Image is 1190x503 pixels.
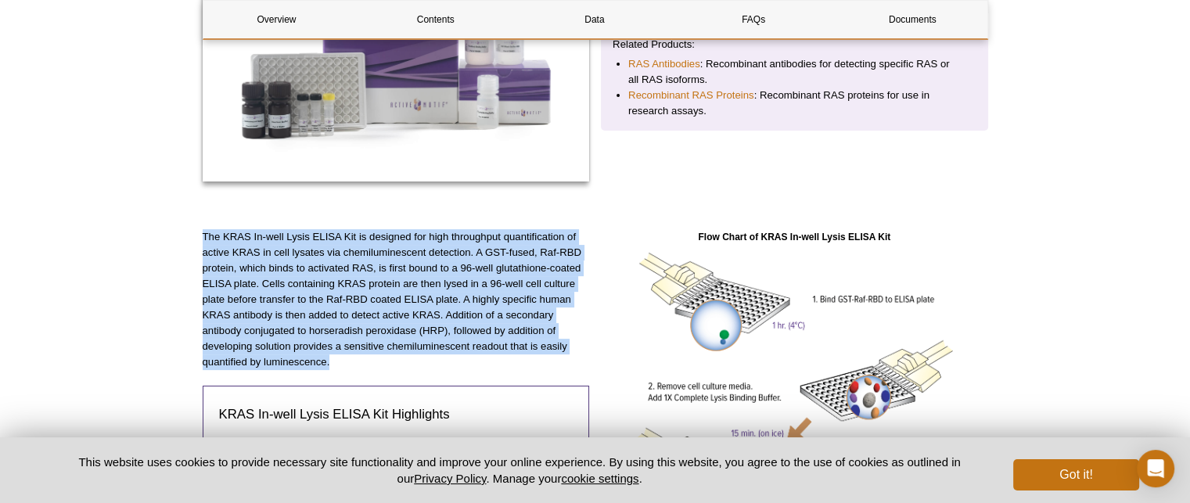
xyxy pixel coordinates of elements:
[1013,459,1138,490] button: Got it!
[362,1,509,38] a: Contents
[680,1,827,38] a: FAQs
[414,472,486,485] a: Privacy Policy
[628,56,961,88] li: : Recombinant antibodies for detecting specific RAS or all RAS isoforms.
[219,405,573,424] h3: KRAS In-well Lysis ELISA Kit Highlights
[613,37,976,52] p: Related Products:
[521,1,668,38] a: Data
[1137,450,1174,487] div: Open Intercom Messenger
[245,436,558,483] li: – Highly specific recombinant KRAS antibody detects activated human KRAS without [MEDICAL_DATA] f...
[203,229,590,370] p: The KRAS In-well Lysis ELISA Kit is designed for high throughput quantification of active KRAS in...
[203,1,351,38] a: Overview
[839,1,986,38] a: Documents
[698,232,890,243] strong: Flow Chart of KRAS In-well Lysis ELISA Kit
[628,56,700,72] a: RAS Antibodies
[628,88,754,103] a: Recombinant RAS Proteins
[561,472,638,485] button: cookie settings
[52,454,988,487] p: This website uses cookies to provide necessary site functionality and improve your online experie...
[628,88,961,119] li: : Recombinant RAS proteins for use in research assays.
